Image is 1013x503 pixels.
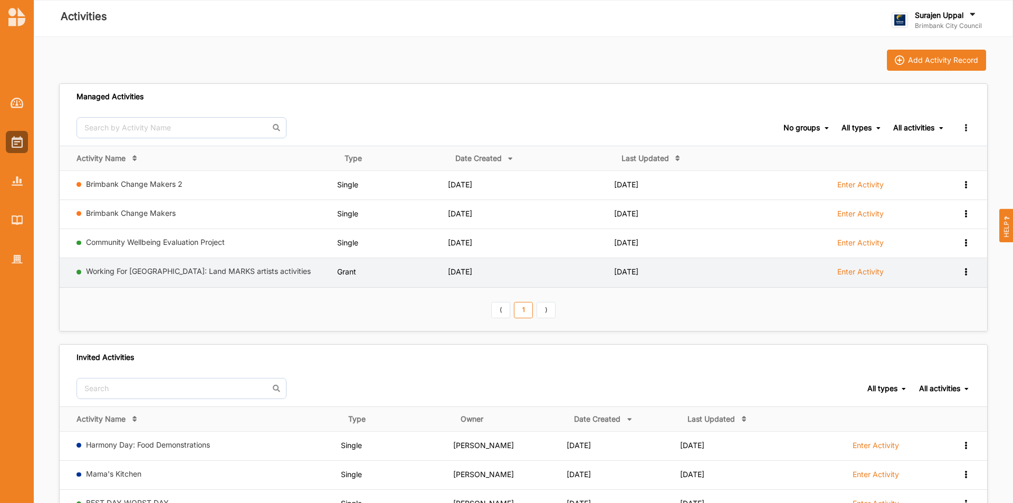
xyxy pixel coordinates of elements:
[915,22,982,30] label: Brimbank City Council
[514,302,533,319] a: 1
[453,441,514,450] span: [PERSON_NAME]
[77,353,134,362] div: Invited Activities
[77,378,286,399] input: Search
[837,208,884,224] a: Enter Activity
[448,238,472,247] span: [DATE]
[337,267,356,276] span: Grant
[892,12,908,29] img: logo
[341,406,453,431] th: Type
[837,179,884,195] a: Enter Activity
[453,406,567,431] th: Owner
[895,55,904,65] img: icon
[12,176,23,185] img: Reports
[12,255,23,264] img: Organisation
[8,7,25,26] img: logo
[837,267,884,282] a: Enter Activity
[61,8,107,25] label: Activities
[77,414,126,424] div: Activity Name
[86,267,311,276] a: Working For [GEOGRAPHIC_DATA]: Land MARKS artists activities
[574,414,620,424] div: Date Created
[86,469,141,478] a: Mama's Kitchen
[680,470,704,479] span: [DATE]
[86,238,225,246] a: Community Wellbeing Evaluation Project
[867,384,897,393] div: All types
[614,209,638,218] span: [DATE]
[337,238,358,247] span: Single
[853,470,899,479] label: Enter Activity
[614,180,638,189] span: [DATE]
[6,131,28,153] a: Activities
[448,209,472,218] span: [DATE]
[77,154,126,163] div: Activity Name
[842,123,872,132] div: All types
[86,208,176,217] a: Brimbank Change Makers
[490,300,558,318] div: Pagination Navigation
[11,98,24,108] img: Dashboard
[837,238,884,248] label: Enter Activity
[614,267,638,276] span: [DATE]
[491,302,510,319] a: Previous item
[837,267,884,277] label: Enter Activity
[341,441,362,450] span: Single
[6,170,28,192] a: Reports
[12,215,23,224] img: Library
[77,92,144,101] div: Managed Activities
[448,180,472,189] span: [DATE]
[908,55,978,65] div: Add Activity Record
[6,248,28,270] a: Organisation
[86,440,210,449] a: Harmony Day: Food Demonstrations
[853,469,899,485] a: Enter Activity
[915,11,963,20] label: Surajen Uppal
[337,180,358,189] span: Single
[537,302,556,319] a: Next item
[455,154,502,163] div: Date Created
[12,136,23,148] img: Activities
[448,267,472,276] span: [DATE]
[337,209,358,218] span: Single
[837,238,884,253] a: Enter Activity
[614,238,638,247] span: [DATE]
[893,123,934,132] div: All activities
[680,441,704,450] span: [DATE]
[853,440,899,456] a: Enter Activity
[453,470,514,479] span: [PERSON_NAME]
[783,123,820,132] div: No groups
[6,209,28,231] a: Library
[853,441,899,450] label: Enter Activity
[77,117,286,138] input: Search by Activity Name
[337,146,447,170] th: Type
[622,154,669,163] div: Last Updated
[6,92,28,114] a: Dashboard
[837,209,884,219] label: Enter Activity
[567,470,591,479] span: [DATE]
[341,470,362,479] span: Single
[86,179,183,188] a: Brimbank Change Makers 2
[687,414,735,424] div: Last Updated
[567,441,591,450] span: [DATE]
[887,50,986,71] button: iconAdd Activity Record
[837,180,884,189] label: Enter Activity
[919,384,960,393] div: All activities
